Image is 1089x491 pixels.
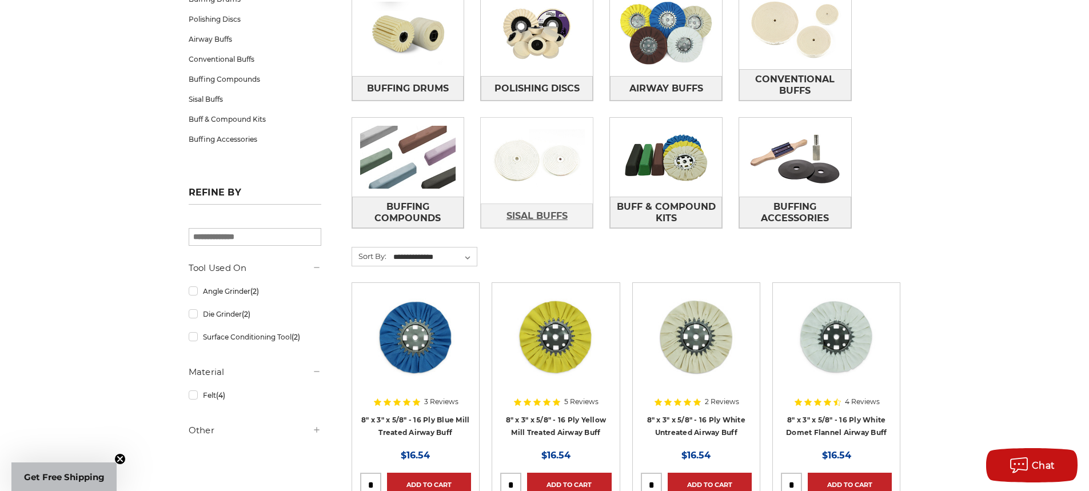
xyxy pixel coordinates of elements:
span: Get Free Shipping [24,472,105,482]
a: Polishing Discs [481,76,593,101]
button: Chat [986,448,1078,482]
select: Sort By: [392,249,477,266]
a: Buffing Drums [352,76,464,101]
img: blue mill treated 8 inch airway buffing wheel [370,291,461,382]
a: 8 inch white domet flannel airway buffing wheel [781,291,892,402]
a: 8" x 3" x 5/8" - 16 Ply White Domet Flannel Airway Buff [786,416,887,437]
span: Buffing Accessories [740,197,851,228]
a: Polishing Discs [189,9,321,29]
img: Buffing Accessories [739,118,851,197]
a: Airway Buffs [189,29,321,49]
span: 2 Reviews [705,398,739,405]
span: Airway Buffs [629,79,703,98]
span: 5 Reviews [564,398,599,405]
a: 8 x 3 x 5/8 airway buff yellow mill treatment [500,291,611,402]
a: 8" x 3" x 5/8" - 16 Ply White Untreated Airway Buff [647,416,745,437]
img: Buffing Compounds [352,118,464,197]
button: Close teaser [114,453,126,465]
span: Buffing Drums [367,79,449,98]
a: 8" x 3" x 5/8" - 16 Ply Blue Mill Treated Airway Buff [361,416,469,437]
a: 8 inch untreated airway buffing wheel [641,291,752,402]
img: Buff & Compound Kits [610,118,722,197]
span: Conventional Buffs [740,70,851,101]
a: Buffing Accessories [739,197,851,228]
span: (2) [242,310,250,318]
img: 8 inch untreated airway buffing wheel [651,291,742,382]
a: Sisal Buffs [481,203,593,228]
h5: Tool Used On [189,261,321,275]
img: 8 x 3 x 5/8 airway buff yellow mill treatment [510,291,601,382]
h5: Other [189,424,321,437]
span: Buff & Compound Kits [611,197,721,228]
a: Buff & Compound Kits [189,109,321,129]
a: Buffing Accessories [189,129,321,149]
span: 4 Reviews [845,398,880,405]
a: Surface Conditioning Tool [189,327,321,347]
label: Sort By: [352,248,386,265]
a: Buff & Compound Kits [610,197,722,228]
h5: Material [189,365,321,379]
span: Buffing Compounds [353,197,464,228]
img: Sisal Buffs [481,121,593,200]
span: (4) [216,391,225,400]
span: $16.54 [401,450,430,461]
a: Buffing Compounds [189,69,321,89]
img: 8 inch white domet flannel airway buffing wheel [791,291,882,382]
span: Polishing Discs [494,79,580,98]
a: Felt [189,385,321,405]
span: $16.54 [681,450,711,461]
a: Die Grinder [189,304,321,324]
div: Get Free ShippingClose teaser [11,462,117,491]
a: 8" x 3" x 5/8" - 16 Ply Yellow Mill Treated Airway Buff [506,416,607,437]
span: $16.54 [822,450,851,461]
a: Angle Grinder [189,281,321,301]
a: Buffing Compounds [352,197,464,228]
a: Airway Buffs [610,76,722,101]
span: (2) [250,287,259,296]
span: (2) [292,333,300,341]
span: Sisal Buffs [506,206,568,226]
a: Sisal Buffs [189,89,321,109]
span: Chat [1032,460,1055,471]
span: 3 Reviews [424,398,458,405]
a: Conventional Buffs [189,49,321,69]
h5: Refine by [189,187,321,205]
a: blue mill treated 8 inch airway buffing wheel [360,291,471,402]
span: $16.54 [541,450,571,461]
a: Conventional Buffs [739,69,851,101]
